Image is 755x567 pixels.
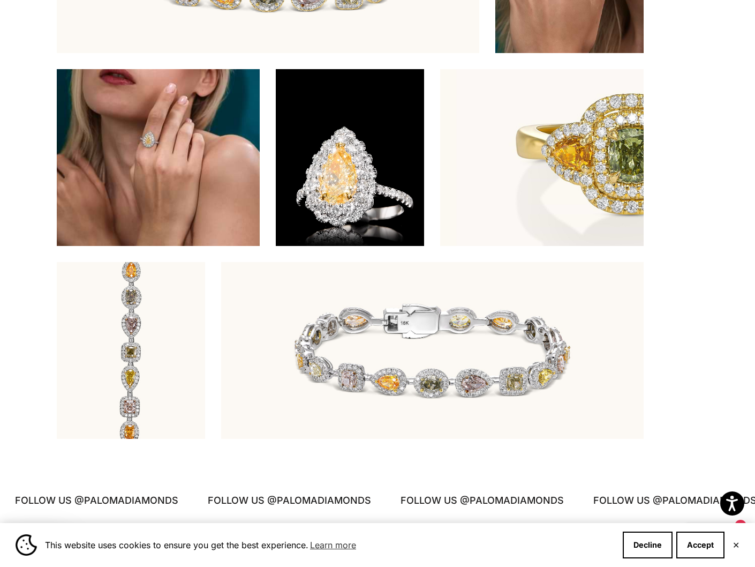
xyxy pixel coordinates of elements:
a: Learn more [308,537,358,553]
button: Decline [623,532,673,558]
button: Close [733,542,739,548]
p: FOLLOW US @PALOMADIAMONDS [207,493,370,509]
p: FOLLOW US @PALOMADIAMONDS [399,493,563,509]
p: FOLLOW US @PALOMADIAMONDS [14,493,177,509]
button: Accept [676,532,724,558]
a: #YellowGold #WhiteGold #RoseGold [276,69,424,246]
span: This website uses cookies to ensure you get the best experience. [45,537,614,553]
img: Cookie banner [16,534,37,556]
